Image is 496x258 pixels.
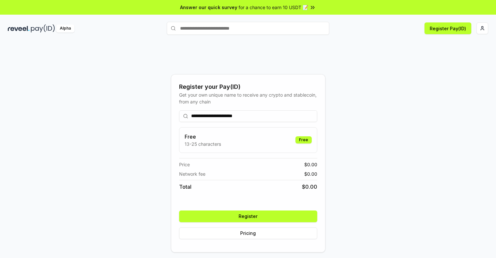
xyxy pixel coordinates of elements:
[8,24,30,33] img: reveel_dark
[179,161,190,168] span: Price
[185,141,221,147] p: 13-25 characters
[179,91,317,105] div: Get your own unique name to receive any crypto and stablecoin, from any chain
[180,4,237,11] span: Answer our quick survey
[179,82,317,91] div: Register your Pay(ID)
[56,24,74,33] div: Alpha
[302,183,317,191] span: $ 0.00
[179,170,205,177] span: Network fee
[179,183,191,191] span: Total
[295,136,312,143] div: Free
[179,210,317,222] button: Register
[304,161,317,168] span: $ 0.00
[31,24,55,33] img: pay_id
[179,227,317,239] button: Pricing
[239,4,308,11] span: for a chance to earn 10 USDT 📝
[185,133,221,141] h3: Free
[424,22,471,34] button: Register Pay(ID)
[304,170,317,177] span: $ 0.00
